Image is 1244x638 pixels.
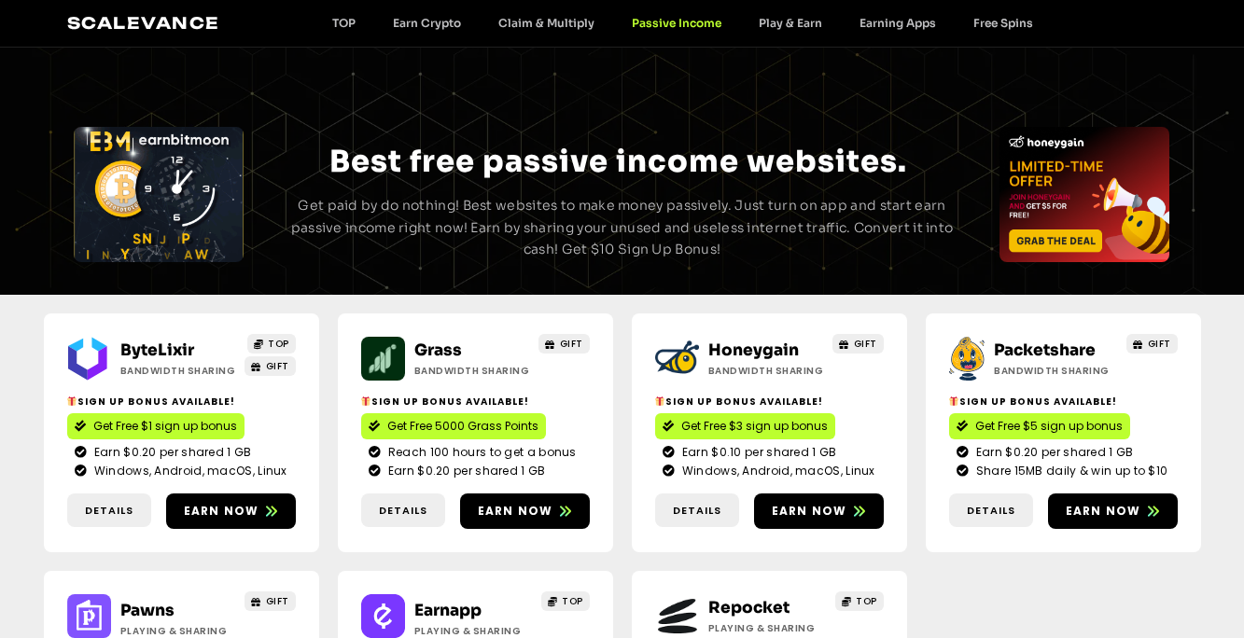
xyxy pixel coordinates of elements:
[268,337,289,351] span: TOP
[1048,493,1178,529] a: Earn now
[832,334,884,354] a: GIFT
[361,493,445,528] a: Details
[67,413,245,439] a: Get Free $1 sign up bonus
[384,463,546,479] span: Earn $0.20 per shared 1 GB
[67,395,296,409] h2: Sign up bonus available!
[67,493,151,528] a: Details
[329,143,907,180] span: Best free passive income websites.
[994,340,1096,360] a: Packetshare
[387,418,538,435] span: Get Free 5000 Grass Points
[678,444,837,461] span: Earn $0.10 per shared 1 GB
[708,364,825,378] h2: Bandwidth Sharing
[374,16,480,30] a: Earn Crypto
[1066,503,1141,520] span: Earn now
[673,503,721,519] span: Details
[655,395,884,409] h2: Sign up bonus available!
[67,13,220,33] a: Scalevance
[613,16,740,30] a: Passive Income
[414,624,531,638] h2: Playing & Sharing
[975,418,1123,435] span: Get Free $5 sign up bonus
[841,16,955,30] a: Earning Apps
[90,463,287,479] span: Windows, Android, macOS, Linux
[541,591,590,611] a: TOP
[971,444,1134,461] span: Earn $0.20 per shared 1 GB
[655,396,664,406] img: 🎁
[414,340,462,360] a: Grass
[478,503,553,520] span: Earn now
[361,413,546,439] a: Get Free 5000 Grass Points
[314,16,1052,30] nav: Menu
[949,493,1033,528] a: Details
[967,503,1015,519] span: Details
[1126,334,1178,354] a: GIFT
[90,444,252,461] span: Earn $0.20 per shared 1 GB
[955,16,1052,30] a: Free Spins
[414,601,482,620] a: Earnapp
[384,444,577,461] span: Reach 100 hours to get a bonus
[314,16,374,30] a: TOP
[379,503,427,519] span: Details
[562,594,583,608] span: TOP
[949,413,1130,439] a: Get Free $5 sign up bonus
[994,364,1111,378] h2: Bandwidth Sharing
[184,503,259,520] span: Earn now
[999,127,1169,262] div: Slides
[754,493,884,529] a: Earn now
[971,463,1168,479] span: Share 15MB daily & win up to $10
[266,594,289,608] span: GIFT
[247,334,296,354] a: TOP
[266,359,289,373] span: GIFT
[856,594,877,608] span: TOP
[361,395,590,409] h2: Sign up bonus available!
[708,598,790,617] a: Repocket
[245,591,296,611] a: GIFT
[655,413,835,439] a: Get Free $3 sign up bonus
[655,493,739,528] a: Details
[361,396,370,406] img: 🎁
[835,591,884,611] a: TOP
[67,396,77,406] img: 🎁
[414,364,531,378] h2: Bandwidth Sharing
[85,503,133,519] span: Details
[74,127,244,262] div: Slides
[708,340,799,360] a: Honeygain
[772,503,847,520] span: Earn now
[120,340,194,360] a: ByteLixir
[120,624,237,638] h2: Playing & Sharing
[275,195,970,261] p: Get paid by do nothing! Best websites to make money passively. Just turn on app and start earn pa...
[245,356,296,376] a: GIFT
[681,418,828,435] span: Get Free $3 sign up bonus
[93,418,237,435] span: Get Free $1 sign up bonus
[120,364,237,378] h2: Bandwidth Sharing
[740,16,841,30] a: Play & Earn
[678,463,875,479] span: Windows, Android, macOS, Linux
[1148,337,1171,351] span: GIFT
[120,601,175,620] a: Pawns
[166,493,296,529] a: Earn now
[949,395,1178,409] h2: Sign up bonus available!
[854,337,877,351] span: GIFT
[538,334,590,354] a: GIFT
[560,337,583,351] span: GIFT
[480,16,613,30] a: Claim & Multiply
[708,621,825,635] h2: Playing & Sharing
[460,493,590,529] a: Earn now
[949,396,958,406] img: 🎁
